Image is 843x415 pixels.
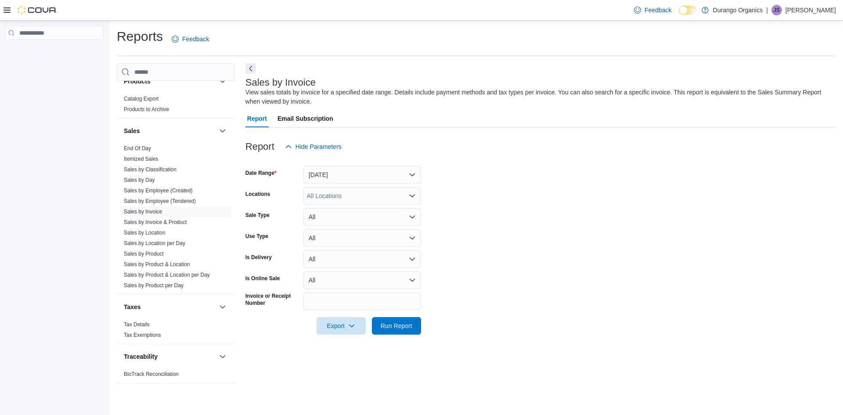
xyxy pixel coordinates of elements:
div: Traceability [117,369,235,383]
h1: Reports [117,28,163,45]
a: Tax Details [124,321,150,328]
span: BioTrack Reconciliation [124,371,179,378]
button: All [303,208,421,226]
span: End Of Day [124,145,151,152]
h3: Taxes [124,303,141,311]
button: Products [124,77,216,86]
p: | [766,5,768,15]
a: Products to Archive [124,106,169,112]
a: Sales by Employee (Tendered) [124,198,196,204]
button: Products [217,76,228,87]
a: Sales by Location [124,230,166,236]
p: Durango Organics [713,5,763,15]
span: Sales by Invoice & Product [124,219,187,226]
span: Sales by Product & Location [124,261,190,268]
span: Sales by Invoice [124,208,162,215]
span: Itemized Sales [124,155,159,162]
label: Use Type [245,233,268,240]
label: Sale Type [245,212,270,219]
span: Sales by Day [124,177,155,184]
a: BioTrack Reconciliation [124,371,179,377]
a: Sales by Product & Location per Day [124,272,210,278]
span: Sales by Location [124,229,166,236]
div: Products [117,94,235,118]
span: Email Subscription [277,110,333,127]
a: Sales by Invoice [124,209,162,215]
h3: Products [124,77,151,86]
a: Tax Exemptions [124,332,161,338]
a: Sales by Classification [124,166,177,173]
nav: Complex example [5,42,104,63]
div: Jason Shelton [771,5,782,15]
label: Is Delivery [245,254,272,261]
span: Report [247,110,267,127]
h3: Sales [124,126,140,135]
h3: Sales by Invoice [245,77,316,88]
a: Itemized Sales [124,156,159,162]
label: Locations [245,191,270,198]
a: Sales by Employee (Created) [124,188,193,194]
span: Tax Exemptions [124,332,161,339]
span: Feedback [645,6,671,14]
span: Sales by Employee (Tendered) [124,198,196,205]
button: Hide Parameters [281,138,345,155]
div: Taxes [117,319,235,344]
a: End Of Day [124,145,151,152]
label: Date Range [245,170,277,177]
button: Sales [217,126,228,136]
label: Invoice or Receipt Number [245,292,300,307]
label: Is Online Sale [245,275,280,282]
button: All [303,250,421,268]
a: Sales by Product per Day [124,282,184,289]
span: Export [322,317,360,335]
a: Sales by Product & Location [124,261,190,267]
a: Sales by Location per Day [124,240,185,246]
span: Products to Archive [124,106,169,113]
span: Sales by Product & Location per Day [124,271,210,278]
button: Taxes [124,303,216,311]
span: Feedback [182,35,209,43]
h3: Traceability [124,352,158,361]
button: Sales [124,126,216,135]
div: View sales totals by invoice for a specified date range. Details include payment methods and tax ... [245,88,832,106]
span: Run Report [381,321,412,330]
a: Sales by Day [124,177,155,183]
button: Traceability [124,352,216,361]
button: Traceability [217,351,228,362]
h3: Report [245,141,274,152]
input: Dark Mode [679,6,697,15]
span: JS [774,5,780,15]
span: Sales by Location per Day [124,240,185,247]
button: Open list of options [409,192,416,199]
a: Sales by Invoice & Product [124,219,187,225]
button: Export [317,317,366,335]
span: Tax Details [124,321,150,328]
a: Feedback [630,1,675,19]
button: [DATE] [303,166,421,184]
a: Feedback [168,30,213,48]
button: Next [245,63,256,74]
button: Taxes [217,302,228,312]
span: Catalog Export [124,95,159,102]
img: Cova [18,6,57,14]
span: Sales by Product [124,250,164,257]
a: Sales by Product [124,251,164,257]
button: Run Report [372,317,421,335]
button: All [303,271,421,289]
a: Catalog Export [124,96,159,102]
p: [PERSON_NAME] [785,5,836,15]
span: Sales by Product per Day [124,282,184,289]
button: All [303,229,421,247]
div: Sales [117,143,235,294]
span: Hide Parameters [295,142,342,151]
